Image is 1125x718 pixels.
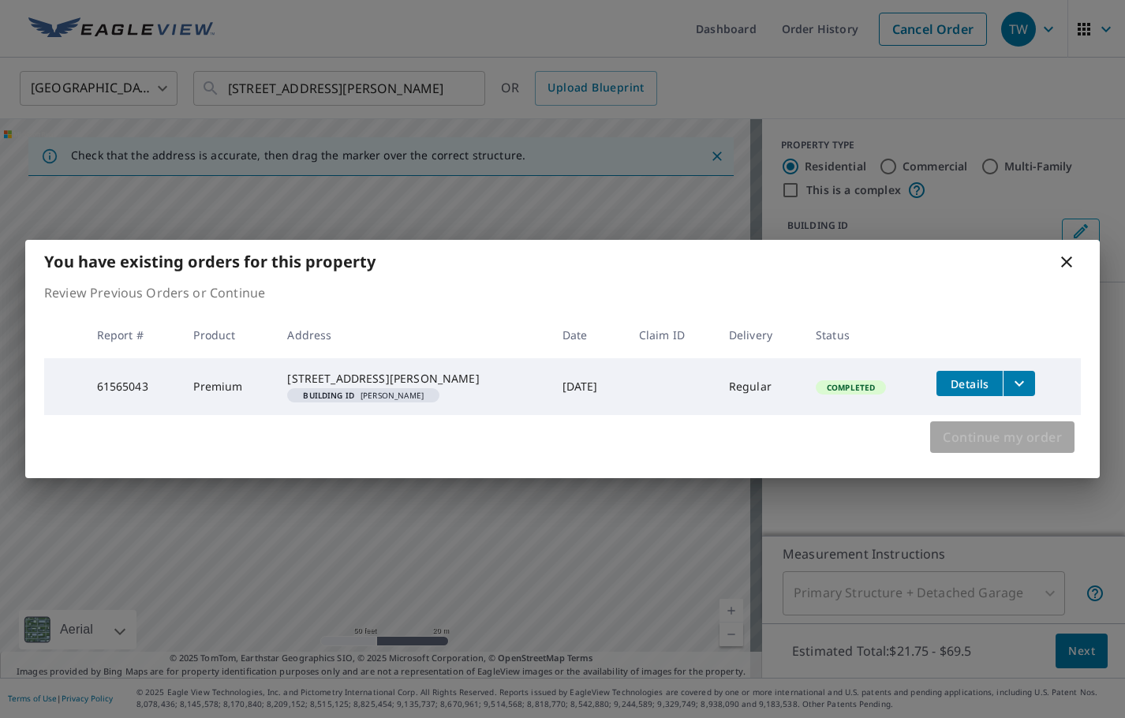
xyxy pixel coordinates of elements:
[716,358,803,415] td: Regular
[936,371,1003,396] button: detailsBtn-61565043
[84,358,181,415] td: 61565043
[181,358,275,415] td: Premium
[44,251,376,272] b: You have existing orders for this property
[550,312,626,358] th: Date
[293,391,433,399] span: [PERSON_NAME]
[84,312,181,358] th: Report #
[946,376,993,391] span: Details
[943,426,1062,448] span: Continue my order
[303,391,354,399] em: Building ID
[716,312,803,358] th: Delivery
[817,382,884,393] span: Completed
[550,358,626,415] td: [DATE]
[803,312,924,358] th: Status
[287,371,536,387] div: [STREET_ADDRESS][PERSON_NAME]
[181,312,275,358] th: Product
[626,312,716,358] th: Claim ID
[930,421,1075,453] button: Continue my order
[275,312,549,358] th: Address
[1003,371,1035,396] button: filesDropdownBtn-61565043
[44,283,1081,302] p: Review Previous Orders or Continue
